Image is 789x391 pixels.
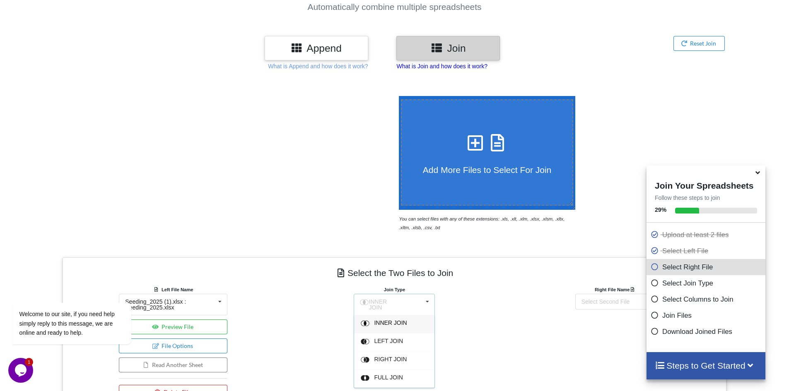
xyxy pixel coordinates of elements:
[374,338,403,344] span: LEFT JOIN
[69,264,720,282] h4: Select the Two Files to Join
[8,358,35,383] iframe: chat widget
[651,230,763,240] p: Upload at least 2 files
[119,319,227,334] button: Preview File
[8,228,157,354] iframe: chat widget
[651,246,763,256] p: Select Left File
[647,194,765,202] p: Follow these steps to join
[655,360,757,371] h4: Steps to Get Started
[651,262,763,272] p: Select Right File
[673,36,725,51] button: Reset Join
[595,287,637,292] b: Right File Name
[647,178,765,191] h4: Join Your Spreadsheets
[125,299,215,310] div: Seeding_2025 (1).xlsx : Seeding_2025.xlsx
[162,287,193,292] b: Left File Name
[399,216,565,230] i: You can select files with any of these extensions: .xls, .xlt, .xlm, .xlsx, .xlsm, .xltx, .xltm, ...
[119,338,227,353] button: File Options
[374,319,407,326] span: INNER JOIN
[396,62,487,70] p: What is Join and how does it work?
[651,294,763,305] p: Select Columns to Join
[655,206,666,213] b: 29 %
[651,326,763,337] p: Download Joined Files
[423,165,551,175] span: Add More Files to Select For Join
[403,42,494,54] h3: Join
[651,278,763,288] p: Select Join Type
[374,356,407,362] span: RIGHT JOIN
[384,287,405,292] b: Join Type
[651,310,763,321] p: Join Files
[374,374,403,381] span: FULL JOIN
[581,299,630,305] div: Select Second File
[369,298,387,311] span: INNER JOIN
[271,42,362,54] h3: Append
[268,62,368,70] p: What is Append and how does it work?
[119,357,227,372] button: Read Another Sheet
